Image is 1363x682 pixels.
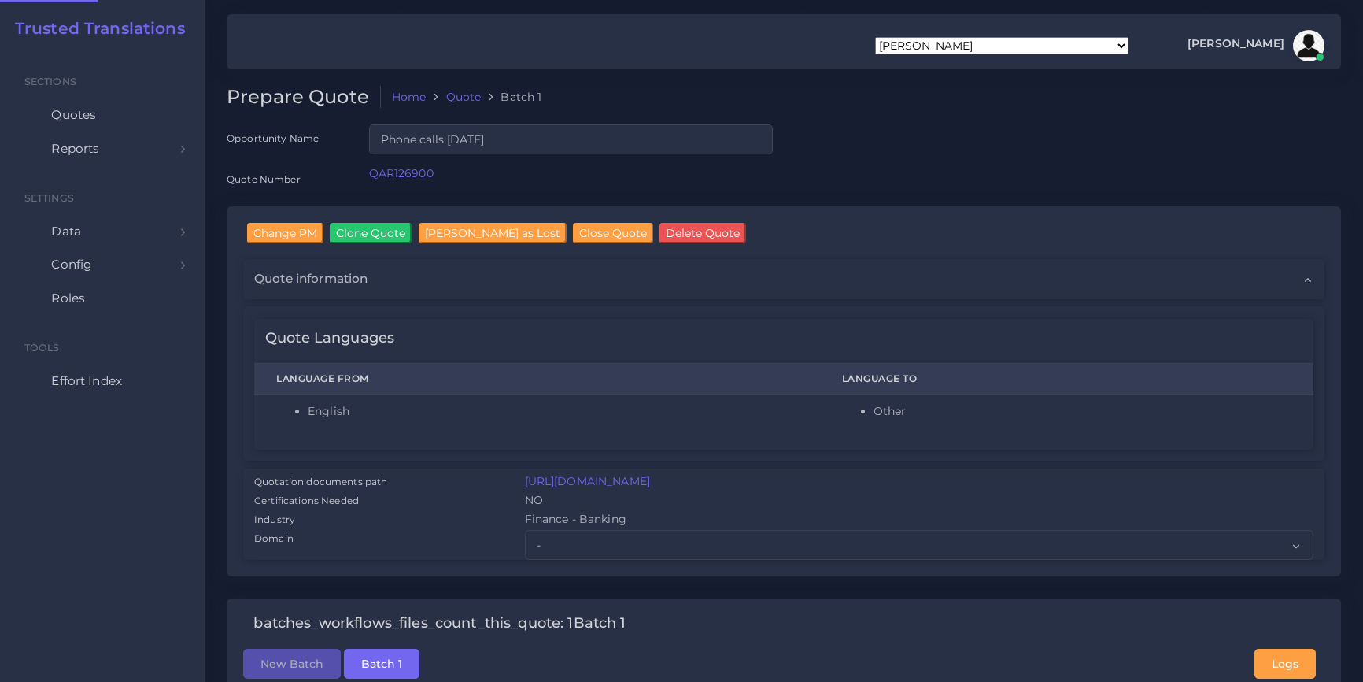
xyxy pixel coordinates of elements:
a: [URL][DOMAIN_NAME] [525,474,651,488]
h4: Quote Languages [265,330,394,347]
a: Reports [12,132,193,165]
span: Logs [1272,657,1298,671]
li: Other [874,403,1291,420]
a: Effort Index [12,365,193,398]
span: Tools [24,342,60,354]
input: Close Quote [573,223,653,243]
input: [PERSON_NAME] as Lost [419,223,567,243]
h4: batches_workflows_files_count_this_quote: 1 [253,615,573,632]
span: Quotes [51,106,96,124]
span: Data [51,223,81,240]
a: Home [392,89,427,105]
label: Opportunity Name [227,132,319,145]
label: Domain [254,532,294,546]
span: [PERSON_NAME] [1188,38,1284,49]
a: New Batch [243,655,341,669]
a: Batch 1 [344,655,419,669]
button: Batch 1 [344,649,419,679]
label: Certifications Needed [254,494,359,508]
a: Trusted Translations [4,19,185,38]
button: Logs [1254,649,1316,679]
h2: Prepare Quote [227,86,381,109]
input: Clone Quote [330,223,412,243]
a: QAR126900 [369,166,434,180]
th: Language To [820,363,1313,395]
li: English [308,403,798,420]
span: Reports [51,140,99,158]
span: Quote information [254,270,368,287]
span: Sections [24,76,76,87]
button: New Batch [243,649,341,679]
input: Delete Quote [659,223,746,243]
a: [PERSON_NAME]avatar [1180,30,1330,61]
span: Roles [51,290,85,307]
img: avatar [1293,30,1324,61]
label: Quotation documents path [254,475,387,489]
input: Change PM [247,223,323,243]
div: NO [514,492,1325,511]
div: Quote information [243,259,1324,298]
li: Batch 1 [481,89,541,105]
a: Quote [446,89,482,105]
label: Industry [254,513,295,527]
th: Language From [254,363,820,395]
a: Data [12,215,193,248]
span: Effort Index [51,373,122,390]
a: Roles [12,282,193,315]
span: Settings [24,192,74,204]
a: Config [12,248,193,281]
a: Quotes [12,98,193,132]
span: Config [51,256,92,273]
h4: Batch 1 [574,615,626,632]
div: Finance - Banking [514,511,1325,530]
label: Quote Number [227,172,301,186]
